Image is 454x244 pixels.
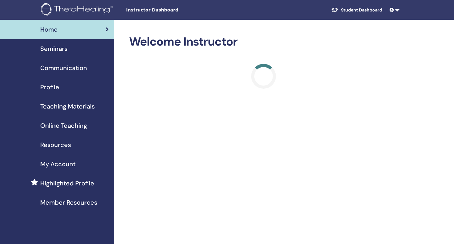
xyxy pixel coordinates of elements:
[40,102,95,111] span: Teaching Materials
[40,63,87,73] span: Communication
[40,82,59,92] span: Profile
[40,198,97,207] span: Member Resources
[331,7,338,12] img: graduation-cap-white.svg
[40,140,71,149] span: Resources
[326,4,387,16] a: Student Dashboard
[40,44,68,53] span: Seminars
[40,121,87,130] span: Online Teaching
[129,35,399,49] h2: Welcome Instructor
[40,179,94,188] span: Highlighted Profile
[40,159,76,169] span: My Account
[41,3,115,17] img: logo.png
[40,25,58,34] span: Home
[126,7,219,13] span: Instructor Dashboard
